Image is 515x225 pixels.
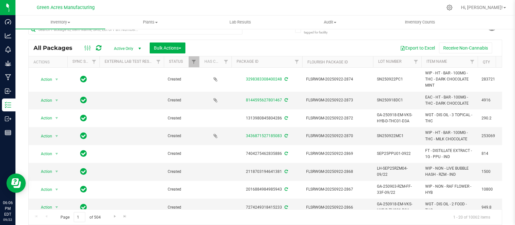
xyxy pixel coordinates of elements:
[6,173,26,193] iframe: Resource center
[3,217,13,222] p: 09/22
[396,42,439,53] button: Export to Excel
[284,169,288,174] span: Sync from Compliance System
[230,186,303,192] div: 2016884984985943
[445,5,454,11] div: Manage settings
[246,98,282,102] a: 8144595627801467
[461,5,503,10] span: Hi, [PERSON_NAME]!
[306,204,369,211] span: FLSRWGM-20250922-2866
[237,59,258,64] a: Package ID
[375,15,465,29] a: Inventory Counts
[80,149,87,158] span: In Sync
[5,74,11,80] inline-svg: Manufacturing
[230,151,303,157] div: 7404275462835886
[80,185,87,194] span: In Sync
[377,165,417,178] span: LH-SEP25RZM04-09/22
[306,97,369,103] span: FLSRWGM-20250922-2873
[195,15,285,29] a: Lab Results
[37,5,95,10] span: Green Acres Manufacturing
[150,42,185,53] button: Bulk Actions
[35,167,52,176] span: Action
[377,183,417,196] span: GA-250903-RZM-FF-33F-09/22
[284,205,288,210] span: Sync from Compliance System
[425,70,474,89] span: WIP - HT - BAR - 100MG - THC - DARK CHOCOLATE MINT
[55,212,106,222] span: Page of 504
[53,203,61,212] span: select
[425,148,474,160] span: FT - DISTILLATE EXTRACT - 1G - PPU - IND
[5,19,11,25] inline-svg: Dashboard
[307,60,348,64] a: Flourish Package ID
[35,149,52,158] span: Action
[5,102,11,108] inline-svg: Inventory
[53,149,61,158] span: select
[284,187,288,192] span: Sync from Compliance System
[482,76,506,82] span: 283721
[411,56,421,67] a: Filter
[15,19,105,25] span: Inventory
[246,77,282,81] a: 3298383308400248
[80,75,87,84] span: In Sync
[482,115,506,121] span: 290.2
[105,59,155,64] a: External Lab Test Result
[230,204,303,211] div: 7274249318415233
[5,46,11,53] inline-svg: Monitoring
[5,129,11,136] inline-svg: Reports
[378,59,401,64] a: Lot Number
[439,42,492,53] button: Receive Non-Cannabis
[426,59,447,64] a: Item Name
[483,60,490,64] a: Qty
[448,212,495,222] span: 1 - 20 of 10062 items
[168,169,195,175] span: Created
[221,19,260,25] span: Lab Results
[284,77,288,81] span: Sync from Compliance System
[105,15,195,29] a: Plants
[35,96,52,105] span: Action
[53,132,61,141] span: select
[72,59,97,64] a: Sync Status
[5,33,11,39] inline-svg: Analytics
[482,133,506,139] span: 253069
[53,167,61,176] span: select
[168,133,195,139] span: Created
[306,186,369,192] span: FLSRWGM-20250922-2867
[425,94,474,107] span: EAC - HT - BAR - 100MG - THC - DARK CHOCOLATE
[425,165,474,178] span: WIP - NON - LIVE BUBBLE HASH - RZM - IND
[482,169,506,175] span: 1500
[80,96,87,105] span: In Sync
[120,212,130,221] a: Go to the last page
[284,116,288,120] span: Sync from Compliance System
[377,151,417,157] span: SEP25PPU01-0922
[106,19,195,25] span: Plants
[168,204,195,211] span: Created
[168,151,195,157] span: Created
[168,97,195,103] span: Created
[80,131,87,140] span: In Sync
[35,203,52,212] span: Action
[377,112,417,124] span: GA-250918-EM-VKS-HYB-D-THC01-D3A
[285,15,375,29] a: Audit
[168,115,195,121] span: Created
[306,76,369,82] span: FLSRWGM-20250922-2874
[154,45,181,51] span: Bulk Actions
[482,204,506,211] span: 949.8
[284,98,288,102] span: Sync from Compliance System
[286,19,375,25] span: Audit
[3,200,13,217] p: 06:06 PM EDT
[5,116,11,122] inline-svg: Outbound
[377,76,417,82] span: SN250922PC1
[482,186,506,192] span: 10800
[284,134,288,138] span: Sync from Compliance System
[53,185,61,194] span: select
[35,75,52,84] span: Action
[306,115,369,121] span: FLSRWGM-20250922-2872
[230,169,303,175] div: 2118703194641381
[306,169,369,175] span: FLSRWGM-20250922-2868
[35,114,52,123] span: Action
[168,186,195,192] span: Created
[5,60,11,67] inline-svg: Grow
[53,75,61,84] span: select
[230,115,303,121] div: 1313980845804286
[89,56,99,67] a: Filter
[169,59,183,64] a: Status
[80,167,87,176] span: In Sync
[168,76,195,82] span: Created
